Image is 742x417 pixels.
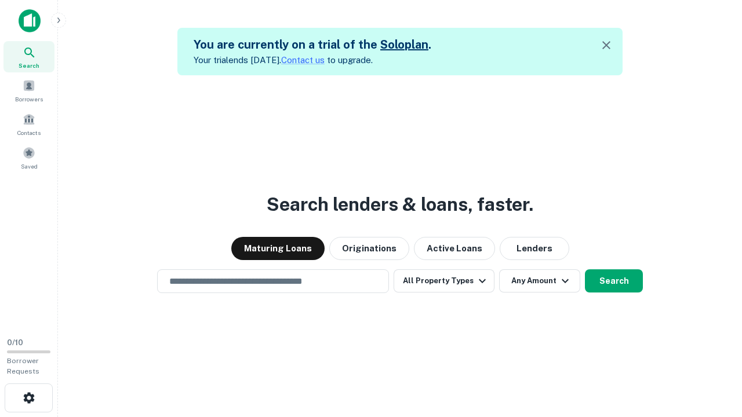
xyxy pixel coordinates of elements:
[19,9,41,32] img: capitalize-icon.png
[414,237,495,260] button: Active Loans
[281,55,325,65] a: Contact us
[15,94,43,104] span: Borrowers
[17,128,41,137] span: Contacts
[329,237,409,260] button: Originations
[194,53,431,67] p: Your trial ends [DATE]. to upgrade.
[7,338,23,347] span: 0 / 10
[500,237,569,260] button: Lenders
[499,269,580,292] button: Any Amount
[380,38,428,52] a: Soloplan
[194,36,431,53] h5: You are currently on a trial of the .
[231,237,325,260] button: Maturing Loans
[3,41,54,72] a: Search
[3,75,54,106] a: Borrowers
[3,108,54,140] a: Contacts
[394,269,494,292] button: All Property Types
[585,269,643,292] button: Search
[7,357,39,375] span: Borrower Requests
[21,162,38,171] span: Saved
[3,142,54,173] a: Saved
[19,61,39,70] span: Search
[684,324,742,380] iframe: Chat Widget
[267,191,533,218] h3: Search lenders & loans, faster.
